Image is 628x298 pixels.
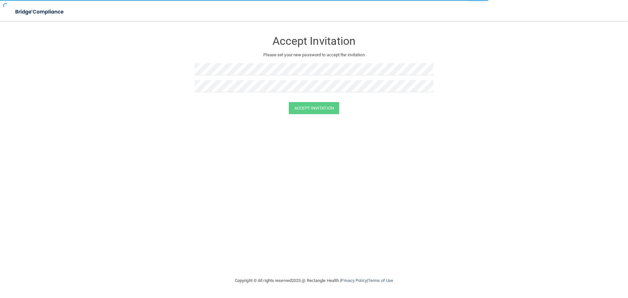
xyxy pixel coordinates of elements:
[200,51,428,59] p: Please set your new password to accept the invitation
[341,278,367,283] a: Privacy Policy
[368,278,393,283] a: Terms of Use
[10,5,70,19] img: bridge_compliance_login_screen.278c3ca4.svg
[195,270,433,291] div: Copyright © All rights reserved 2025 @ Rectangle Health | |
[289,102,339,114] button: Accept Invitation
[195,35,433,47] h3: Accept Invitation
